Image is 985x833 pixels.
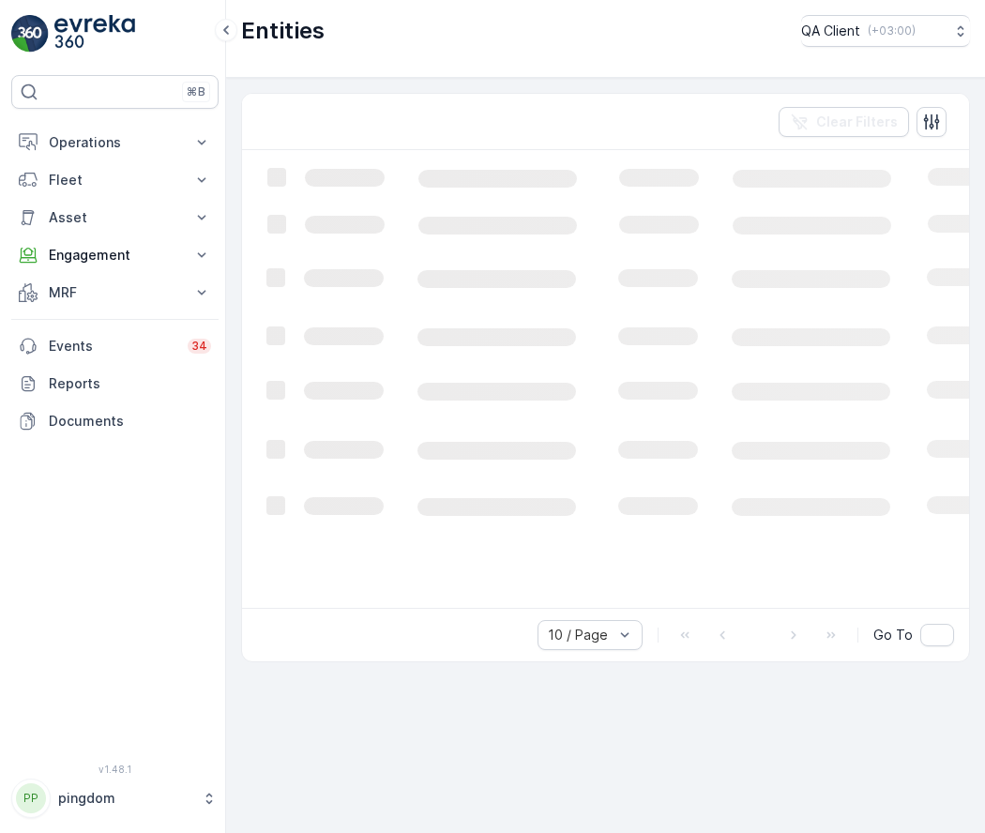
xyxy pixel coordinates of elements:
p: ⌘B [187,84,205,99]
p: MRF [49,283,181,302]
img: logo [11,15,49,53]
button: Operations [11,124,219,161]
button: PPpingdom [11,779,219,818]
span: Go To [873,626,913,644]
p: Engagement [49,246,181,265]
p: pingdom [58,789,192,808]
button: Clear Filters [779,107,909,137]
a: Events34 [11,327,219,365]
button: QA Client(+03:00) [801,15,970,47]
p: Fleet [49,171,181,189]
button: MRF [11,274,219,311]
p: Events [49,337,176,356]
p: Reports [49,374,211,393]
button: Asset [11,199,219,236]
p: QA Client [801,22,860,40]
div: PP [16,783,46,813]
p: Asset [49,208,181,227]
p: 34 [191,339,207,354]
p: Entities [241,16,325,46]
img: logo_light-DOdMpM7g.png [54,15,135,53]
a: Documents [11,402,219,440]
p: Clear Filters [816,113,898,131]
button: Engagement [11,236,219,274]
button: Fleet [11,161,219,199]
p: Documents [49,412,211,431]
span: v 1.48.1 [11,764,219,775]
a: Reports [11,365,219,402]
p: Operations [49,133,181,152]
p: ( +03:00 ) [868,23,916,38]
